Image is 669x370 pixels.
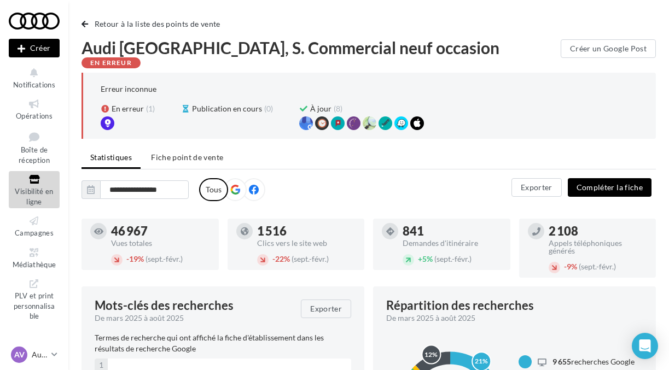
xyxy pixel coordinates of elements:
span: Visibilité en ligne [15,187,53,206]
div: Appels téléphoniques générés [549,239,648,255]
div: Répartition des recherches [386,299,534,312]
span: (1) [146,103,155,114]
span: + [418,254,422,263]
span: Mots-clés des recherches [95,299,234,312]
span: À jour [310,103,331,114]
button: Créer un Google Post [561,39,656,58]
span: 19% [126,254,144,263]
span: recherches Google [552,357,635,367]
button: Compléter la fiche [568,178,651,197]
a: PLV et print personnalisable [9,275,60,323]
span: 9% [564,262,577,271]
span: PLV et print personnalisable [14,289,55,320]
span: (sept.-févr.) [292,254,329,263]
div: 841 [403,225,502,237]
span: Fiche point de vente [151,152,223,162]
button: Retour à la liste des points de vente [82,17,225,31]
p: Audi [PERSON_NAME] [32,349,47,360]
span: En erreur [112,103,144,114]
span: 22% [272,254,290,263]
div: De mars 2025 à août 2025 [386,313,634,324]
span: Campagnes [15,228,54,237]
button: Notifications [9,64,60,91]
div: Nouvelle campagne [9,39,60,57]
label: Tous [199,178,228,201]
button: Exporter [511,178,562,197]
span: AV [14,349,25,360]
a: Médiathèque [9,244,60,271]
div: Demandes d'itinéraire [403,239,502,247]
span: Publication en cours [192,103,262,114]
span: Notifications [13,80,55,89]
div: 2 108 [549,225,648,237]
div: 1 516 [257,225,356,237]
span: Boîte de réception [19,145,50,165]
span: - [126,254,129,263]
span: - [564,262,567,271]
span: Audi [GEOGRAPHIC_DATA], S. Commercial neuf occasion [82,39,499,56]
a: AV Audi [PERSON_NAME] [9,344,60,365]
span: - [272,254,275,263]
span: (sept.-févr.) [434,254,472,263]
a: Boîte de réception [9,127,60,167]
a: Campagnes [9,213,60,239]
span: 5% [418,254,433,263]
div: Open Intercom Messenger [632,333,658,359]
span: (8) [334,103,342,114]
span: Retour à la liste des points de vente [95,19,220,28]
div: Clics vers le site web [257,239,356,247]
button: Exporter [301,299,351,318]
span: (sept.-févr.) [146,254,183,263]
div: 46 967 [111,225,210,237]
a: Opérations [9,96,60,122]
button: Créer [9,39,60,57]
a: Visibilité en ligne [9,171,60,208]
p: Erreur inconnue [101,84,156,93]
p: Termes de recherche qui ont affiché la fiche d'établissement dans les résultats de recherche Google [95,332,351,354]
span: Médiathèque [13,260,56,269]
div: En erreur [82,57,141,68]
span: (sept.-févr.) [579,262,616,271]
span: 9 655 [552,357,571,367]
span: Opérations [16,111,53,120]
div: Vues totales [111,239,210,247]
span: (0) [264,103,273,114]
a: Compléter la fiche [563,182,656,191]
div: De mars 2025 à août 2025 [95,313,292,324]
